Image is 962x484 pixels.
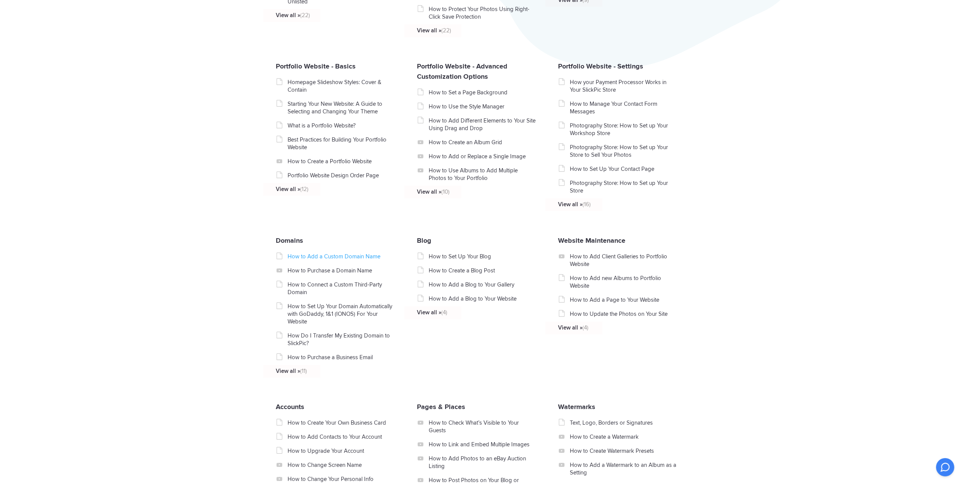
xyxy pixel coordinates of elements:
[429,441,536,448] a: How to Link and Embed Multiple Images
[417,309,525,316] a: View all »(4)
[288,447,395,455] a: How to Upgrade Your Account
[570,447,677,455] a: How to Create Watermark Presets
[570,165,677,173] a: How to Set Up Your Contact Page
[570,296,677,304] a: How to Add a Page to Your Website
[570,179,677,194] a: Photography Store: How to Set up Your Store
[429,89,536,96] a: How to Set a Page Background
[276,11,383,19] a: View all »(22)
[417,27,525,34] a: View all »(22)
[288,302,395,325] a: How to Set Up Your Domain Automatically with GoDaddy, 1&1 (IONOS) For Your Website
[288,419,395,427] a: How to Create Your Own Business Card
[288,281,395,296] a: How to Connect a Custom Third-Party Domain
[288,267,395,274] a: How to Purchase a Domain Name
[429,103,536,110] a: How to Use the Style Manager
[429,5,536,21] a: How to Protect Your Photos Using Right-Click Save Protection
[429,419,536,434] a: How to Check What’s Visible to Your Guests
[288,78,395,94] a: Homepage Slideshow Styles: Cover & Contain
[570,78,677,94] a: How your Payment Processor Works in Your SlickPic Store
[276,367,383,375] a: View all »(11)
[417,403,465,411] a: Pages & Places
[276,236,303,245] a: Domains
[288,461,395,469] a: How to Change Screen Name
[288,172,395,179] a: Portfolio Website Design Order Page
[429,455,536,470] a: How to Add Photos to an eBay Auction Listing
[558,62,643,70] a: Portfolio Website - Settings
[429,153,536,160] a: How to Add or Replace a Single Image
[288,253,395,260] a: How to Add a Custom Domain Name
[288,122,395,129] a: What is a Portfolio Website?
[288,100,395,115] a: Starting Your New Website: A Guide to Selecting and Changing Your Theme
[429,281,536,288] a: How to Add a Blog to Your Gallery
[417,236,431,245] a: Blog
[276,185,383,193] a: View all »(12)
[288,332,395,347] a: How Do I Transfer My Existing Domain to SlickPic?
[417,188,525,196] a: View all »(10)
[570,122,677,137] a: Photography Store: How to Set up Your Workshop Store
[570,253,677,268] a: How to Add Client Galleries to Portfolio Website
[570,461,677,476] a: How to Add a Watermark to an Album as a Setting
[429,253,536,260] a: How to Set Up Your Blog
[276,62,356,70] a: Portfolio Website - Basics
[429,117,536,132] a: How to Add Different Elements to Your Site Using Drag and Drop
[570,433,677,441] a: How to Create a Watermark
[429,167,536,182] a: How to Use Albums to Add Multiple Photos to Your Portfolio
[429,295,536,302] a: How to Add a Blog to Your Website
[570,100,677,115] a: How to Manage Your Contact Form Messages
[570,419,677,427] a: Text, Logo, Borders or Signatures
[570,143,677,159] a: Photography Store: How to Set up Your Store to Sell Your Photos
[558,403,595,411] a: Watermarks
[288,353,395,361] a: How to Purchase a Business Email
[288,475,395,483] a: How to Change Your Personal Info
[276,403,304,411] a: Accounts
[288,136,395,151] a: Best Practices for Building Your Portfolio Website
[429,267,536,274] a: How to Create a Blog Post
[570,274,677,290] a: How to Add new Albums to Portfolio Website
[570,310,677,318] a: How to Update the Photos on Your Site
[429,139,536,146] a: How to Create an Album Grid
[288,433,395,441] a: How to Add Contacts to Your Account
[417,62,507,81] a: Portfolio Website - Advanced Customization Options
[288,158,395,165] a: How to Create a Portfolio Website
[558,201,666,208] a: View all »(16)
[558,236,625,245] a: Website Maintenance
[558,324,666,331] a: View all »(4)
